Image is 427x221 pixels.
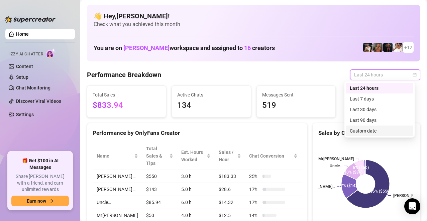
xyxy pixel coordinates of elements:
span: Last 24 hours [354,70,416,80]
th: Total Sales & Tips [142,142,177,170]
td: $14.32 [215,196,245,209]
div: Sales by OnlyFans Creator [318,129,415,138]
td: 3.0 h [177,170,215,183]
span: Messages Sent [262,91,330,98]
span: 🎁 Get $100 in AI Messages [11,158,69,171]
img: Muscled [383,43,393,52]
span: + 12 [404,44,412,51]
span: Active Chats [177,91,245,98]
th: Name [93,142,142,170]
span: 14 % [249,212,260,219]
td: [PERSON_NAME]… [93,170,142,183]
div: Performance by OnlyFans Creator [93,129,302,138]
span: 16 [244,44,251,51]
span: 519 [262,99,330,112]
text: [PERSON_NAME]… [302,185,335,189]
td: $143 [142,183,177,196]
td: [PERSON_NAME]… [93,183,142,196]
td: 6.0 h [177,196,215,209]
td: $28.6 [215,183,245,196]
th: Sales / Hour [215,142,245,170]
a: Settings [16,112,34,117]
text: Mr[PERSON_NAME] [318,157,354,161]
div: Last 90 days [346,115,413,126]
div: Est. Hours Worked [181,149,206,163]
img: Jake [393,43,403,52]
div: Last 30 days [350,106,409,113]
span: 17 % [249,186,260,193]
div: Last 7 days [346,93,413,104]
span: Izzy AI Chatter [9,51,43,57]
div: Last 7 days [350,95,409,102]
a: Home [16,31,29,37]
span: arrow-right [49,199,54,203]
a: Chat Monitoring [16,85,50,90]
img: AI Chatter [46,48,56,58]
span: Total Sales & Tips [146,145,168,167]
h4: 👋 Hey, [PERSON_NAME] ! [94,11,414,21]
td: $85.94 [142,196,177,209]
th: Chat Conversion [245,142,302,170]
td: 5.0 h [177,183,215,196]
span: 134 [177,99,245,112]
div: Last 24 hours [350,84,409,92]
h1: You are on workspace and assigned to creators [94,44,275,52]
img: logo-BBDzfeDw.svg [5,16,56,23]
button: Earn nowarrow-right [11,196,69,206]
span: Name [97,152,133,160]
div: Open Intercom Messenger [404,198,420,214]
span: Total Sales [93,91,161,98]
span: Earn now [27,198,46,204]
span: [PERSON_NAME] [123,44,170,51]
td: $183.33 [215,170,245,183]
span: Chat Conversion [249,152,292,160]
img: BigLiamxxx [373,43,383,52]
h4: Performance Breakdown [87,70,161,79]
a: Content [16,64,33,69]
span: Check what you achieved this month [94,21,414,28]
span: 25 % [249,173,260,180]
div: Custom date [346,126,413,136]
img: Chris [363,43,372,52]
div: Last 30 days [346,104,413,115]
span: calendar [413,73,417,77]
td: $550 [142,170,177,183]
text: [PERSON_NAME]… [393,193,427,198]
span: 17 % [249,199,260,206]
div: Last 24 hours [346,83,413,93]
div: Last 90 days [350,117,409,124]
span: $833.94 [93,99,161,112]
span: Share [PERSON_NAME] with a friend, and earn unlimited rewards [11,173,69,193]
span: Sales / Hour [219,149,236,163]
div: Custom date [350,127,409,135]
td: Uncle… [93,196,142,209]
a: Setup [16,74,28,80]
text: Uncle… [330,164,342,168]
a: Discover Viral Videos [16,98,61,104]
